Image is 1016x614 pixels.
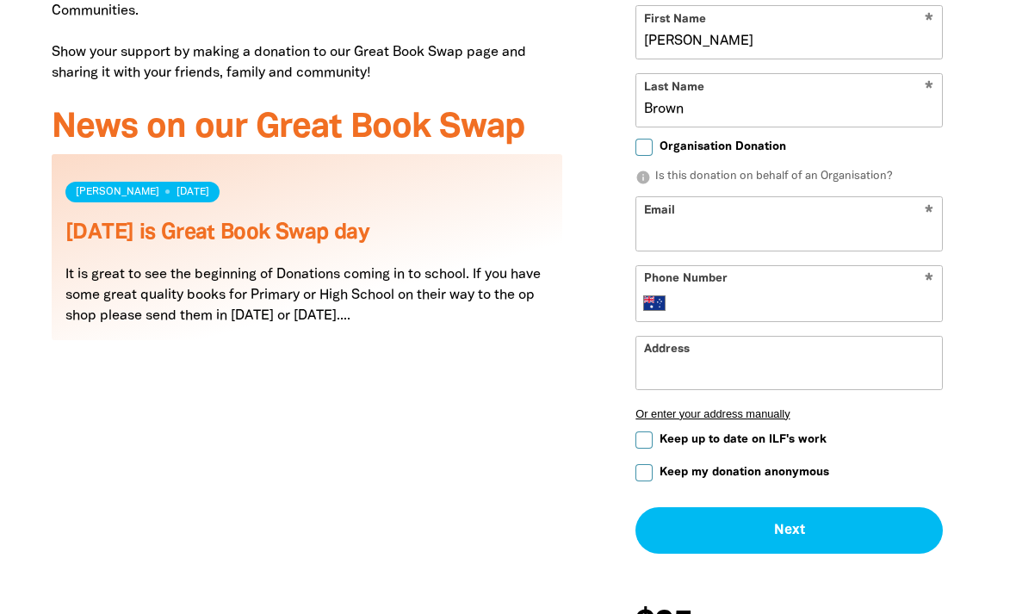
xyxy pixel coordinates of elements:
[635,465,653,482] input: Keep my donation anonymous
[635,408,943,421] button: Or enter your address manually
[660,432,827,449] span: Keep up to date on ILF's work
[52,110,562,148] h3: News on our Great Book Swap
[660,465,829,481] span: Keep my donation anonymous
[65,224,369,244] a: [DATE] is Great Book Swap day
[635,432,653,450] input: Keep up to date on ILF's work
[635,170,943,187] p: Is this donation on behalf of an Organisation?
[660,140,786,156] span: Organisation Donation
[635,171,651,186] i: info
[925,274,933,290] i: Required
[52,155,562,362] div: Paginated content
[635,140,653,157] input: Organisation Donation
[635,508,943,555] button: Next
